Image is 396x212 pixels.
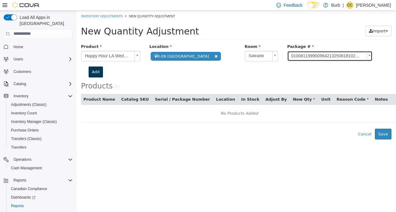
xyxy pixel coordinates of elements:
button: Cancel [278,118,299,129]
span: Reports [9,202,73,210]
span: Transfers [11,145,26,150]
a: Inventory Manager (Classic) [9,118,59,125]
span: Operations [13,157,31,162]
span: Transfers [9,144,73,151]
span: Happy Hour LA Wedding Pop 7g [5,41,56,50]
span: Dashboards [11,195,35,200]
span: Feedback [284,2,302,8]
button: Home [1,42,75,51]
small: ( ) [36,74,43,79]
a: Adjustments (Classic) [9,101,49,108]
button: Save [299,118,315,129]
a: Canadian Compliance [9,185,50,192]
span: Adjustments (Classic) [9,101,73,108]
a: Saleable [168,40,202,51]
button: Transfers (Classic) [6,135,75,143]
span: Cash Management [11,166,42,171]
button: Cash Management [6,164,75,172]
button: Operations [11,156,34,163]
span: Product [5,34,25,38]
button: Notes [299,86,313,92]
button: Operations [1,155,75,164]
span: Users [13,57,23,62]
span: Import [296,18,309,23]
a: Dashboards [6,193,75,202]
span: Dashboards [9,194,73,201]
span: Cash Management [9,164,73,172]
span: Inventory Count [9,110,73,117]
button: Customers [1,67,75,76]
a: 01008119990096421325061810250271.2 [211,40,296,51]
button: Adjust By [189,86,212,92]
button: Serial / Package Number [79,86,135,92]
a: Transfers [9,144,29,151]
span: Reports [11,203,24,208]
span: Inventory [11,92,73,100]
span: 01008119990096421325061810250271.2 [211,41,288,50]
span: Inventory Count [11,111,37,116]
button: Transfers [6,143,75,152]
a: Reports [9,202,26,210]
img: Cova [12,2,40,8]
button: Canadian Compliance [6,185,75,193]
a: Cash Management [9,164,44,172]
button: Reports [6,202,75,210]
span: 0 [38,74,41,79]
span: Customers [11,68,73,75]
span: New Qty [217,86,239,91]
span: Room [168,34,184,38]
p: Burb [331,2,340,9]
a: Purchase Orders [9,127,41,134]
span: Saleable [169,41,193,50]
button: Users [11,56,25,63]
a: Home [11,43,26,51]
span: New Quantity Adjustment [5,15,123,26]
span: Reason Code [260,86,292,91]
span: Transfers (Classic) [9,135,73,142]
button: Adjustments (Classic) [6,100,75,109]
span: Package # [211,34,237,38]
p: | [343,2,344,9]
button: Users [1,55,75,63]
button: Inventory [11,92,31,100]
span: Products [5,71,36,80]
button: Inventory Manager (Classic) [6,117,75,126]
span: Catalog [13,81,26,86]
span: Canadian Compliance [9,185,73,192]
span: Reports [13,178,26,183]
span: Purchase Orders [9,127,73,134]
button: Location [140,86,160,92]
div: No Products Added [9,98,317,107]
span: Home [11,43,73,51]
div: Cooper Carbert [346,2,354,9]
span: R-09 [GEOGRAPHIC_DATA] [74,41,145,50]
button: Unit [245,86,255,92]
span: Inventory Manager (Classic) [11,119,57,124]
button: Catalog SKU [45,86,74,92]
p: [PERSON_NAME] [356,2,391,9]
button: Inventory [1,92,75,100]
span: CC [347,2,352,9]
a: Inventory Adjustments [5,3,46,8]
span: Adjustments (Classic) [11,102,46,107]
span: Canadian Compliance [11,186,47,191]
span: Purchase Orders [11,128,39,133]
button: Import [289,15,315,26]
a: Dashboards [9,194,38,201]
span: Location [73,34,95,38]
button: Catalog [1,80,75,88]
button: Product Name [7,86,40,92]
span: Dark Mode [307,8,308,9]
button: Reports [1,176,75,185]
a: Customers [11,68,34,75]
span: Inventory [13,94,28,99]
button: Inventory Count [6,109,75,117]
a: Transfers (Classic) [9,135,44,142]
button: Reports [11,177,29,184]
span: Operations [11,156,73,163]
input: Dark Mode [307,2,320,8]
span: Catalog [11,80,73,88]
span: Reports [11,177,73,184]
button: Purchase Orders [6,126,75,135]
button: Add [12,56,27,67]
